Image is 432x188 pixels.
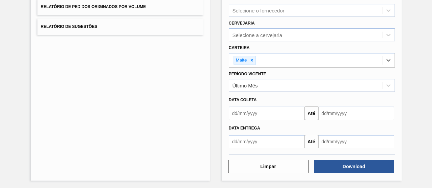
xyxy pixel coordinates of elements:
[233,8,285,13] div: Selecione o fornecedor
[37,18,204,35] button: Relatório de Sugestões
[305,135,318,148] button: Até
[229,72,266,76] label: Período Vigente
[234,56,248,65] div: Malte
[314,160,394,173] button: Download
[229,107,305,120] input: dd/mm/yyyy
[228,160,308,173] button: Limpar
[233,32,282,38] div: Selecione a cervejaria
[305,107,318,120] button: Até
[229,45,250,50] label: Carteira
[318,107,394,120] input: dd/mm/yyyy
[233,83,258,88] div: Último Mês
[229,126,260,130] span: Data entrega
[229,98,257,102] span: Data coleta
[229,135,305,148] input: dd/mm/yyyy
[41,4,146,9] span: Relatório de Pedidos Originados por Volume
[41,24,98,29] span: Relatório de Sugestões
[318,135,394,148] input: dd/mm/yyyy
[229,21,255,26] label: Cervejaria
